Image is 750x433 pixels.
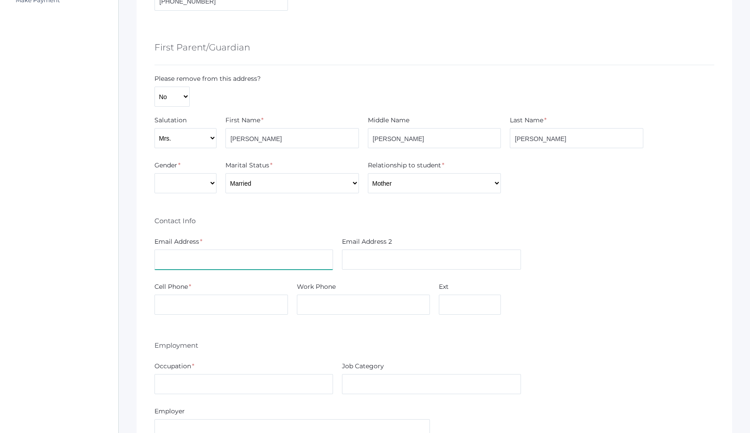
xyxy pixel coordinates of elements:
label: Email Address 2 [342,237,392,246]
label: Job Category [342,362,384,371]
label: Last Name [510,116,543,125]
label: Ext [439,282,449,291]
label: First Name [225,116,260,125]
label: Please remove from this address? [154,74,261,83]
label: Gender [154,161,177,170]
label: Marital Status [225,161,269,170]
label: Relationship to student [368,161,441,170]
label: Email Address [154,237,199,246]
h6: Contact Info [154,216,196,225]
label: Occupation [154,362,191,371]
label: Cell Phone [154,282,188,291]
label: Employer [154,407,185,416]
label: Salutation [154,116,187,125]
h5: First Parent/Guardian [154,40,250,55]
label: Middle Name [368,116,409,125]
h6: Employment [154,341,198,350]
label: Work Phone [297,282,336,291]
